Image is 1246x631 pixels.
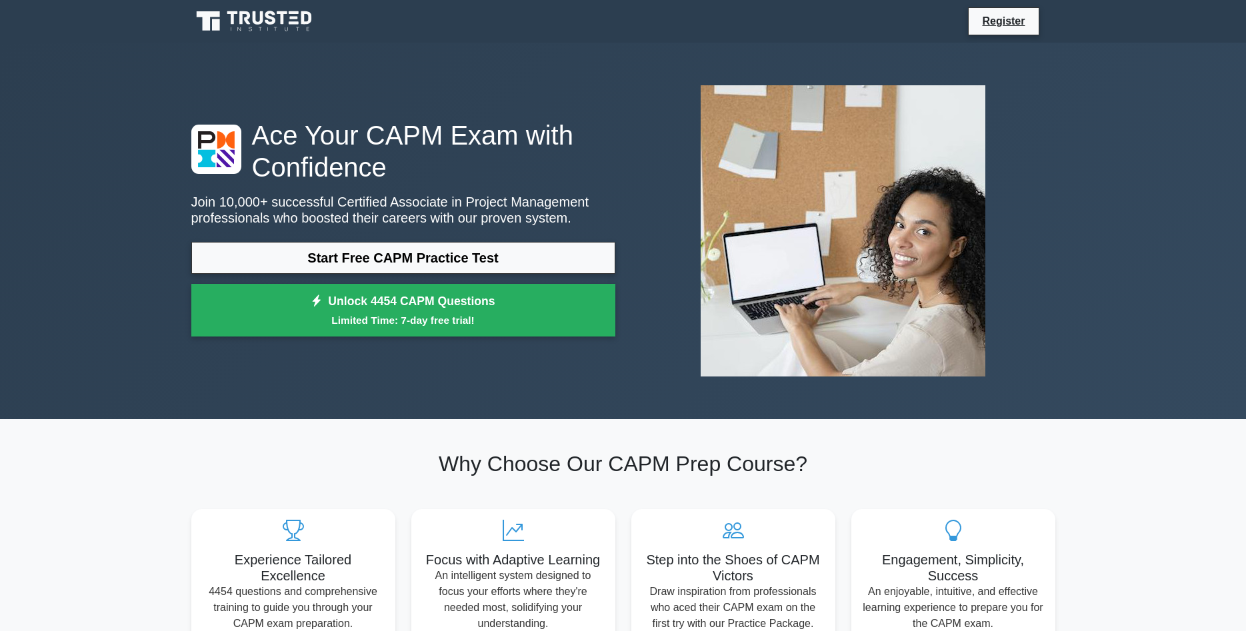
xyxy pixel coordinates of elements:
p: Join 10,000+ successful Certified Associate in Project Management professionals who boosted their... [191,194,615,226]
h2: Why Choose Our CAPM Prep Course? [191,451,1055,476]
a: Unlock 4454 CAPM QuestionsLimited Time: 7-day free trial! [191,284,615,337]
a: Register [974,13,1033,29]
h5: Experience Tailored Excellence [202,552,385,584]
h5: Engagement, Simplicity, Success [862,552,1045,584]
h5: Step into the Shoes of CAPM Victors [642,552,825,584]
small: Limited Time: 7-day free trial! [208,313,599,328]
h5: Focus with Adaptive Learning [422,552,605,568]
a: Start Free CAPM Practice Test [191,242,615,274]
h1: Ace Your CAPM Exam with Confidence [191,119,615,183]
